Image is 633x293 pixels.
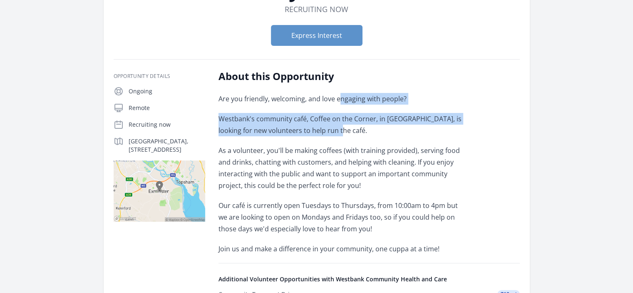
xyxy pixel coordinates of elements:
p: Westbank's community café, Coffee on the Corner, in [GEOGRAPHIC_DATA], is looking for new volunte... [218,113,462,136]
p: As a volunteer, you'll be making coffees (with training provided), serving food and drinks, chatt... [218,145,462,191]
button: Express Interest [271,25,362,46]
p: [GEOGRAPHIC_DATA], [STREET_ADDRESS] [129,137,205,154]
img: Map [114,160,205,222]
p: Remote [129,104,205,112]
p: Are you friendly, welcoming, and love engaging with people? [218,93,462,105]
p: Ongoing [129,87,205,95]
h2: About this Opportunity [218,70,462,83]
p: Our café is currently open Tuesdays to Thursdays, from 10:00am to 4pm but we are looking to open ... [218,200,462,235]
h3: Opportunity Details [114,73,205,80]
dd: Recruiting now [285,3,348,15]
p: Join us and make a difference in your community, one cuppa at a time! [218,243,462,255]
h4: Additional Volunteer Opportunities with Westbank Community Health and Care [218,275,520,283]
p: Recruiting now [129,120,205,129]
